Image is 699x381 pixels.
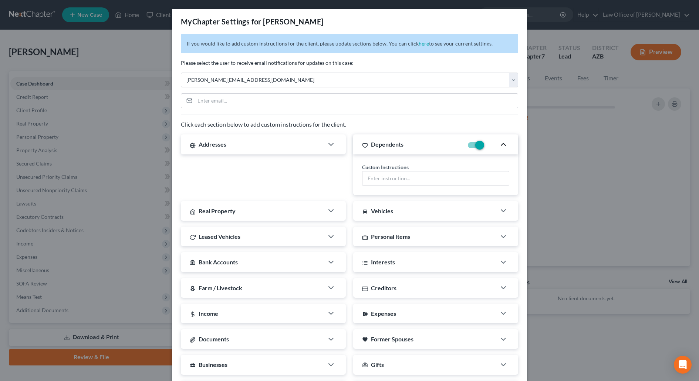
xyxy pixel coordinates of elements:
[371,284,396,291] span: Creditors
[199,284,242,291] span: Farm / Livestock
[181,16,323,27] div: MyChapter Settings for [PERSON_NAME]
[199,361,227,368] span: Businesses
[190,362,196,368] i: business_center
[195,94,518,108] input: Enter email...
[199,207,236,214] span: Real Property
[371,258,395,265] span: Interests
[371,335,413,342] span: Former Spouses
[362,208,368,214] i: directions_car
[371,361,384,368] span: Gifts
[371,310,396,317] span: Expenses
[674,356,692,374] div: Open Intercom Messenger
[199,258,238,265] span: Bank Accounts
[371,141,403,148] span: Dependents
[362,362,368,368] i: card_giftcard
[362,311,368,317] i: account_balance_wallet
[371,233,410,240] span: Personal Items
[199,335,229,342] span: Documents
[389,40,493,47] span: You can click to see your current settings.
[362,337,368,342] i: favorite
[199,310,218,317] span: Income
[190,285,196,291] i: local_florist
[181,120,518,129] p: Click each section below to add custom instructions for the client.
[362,171,509,186] input: Enter instruction...
[371,207,393,214] span: Vehicles
[362,163,409,171] label: Custom Instructions
[199,233,240,240] span: Leased Vehicles
[181,59,518,67] p: Please select the user to receive email notifications for updates on this case:
[419,40,429,47] a: here
[190,260,196,265] i: account_balance
[187,40,388,47] span: If you would like to add custom instructions for the client, please update sections below.
[199,141,226,148] span: Addresses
